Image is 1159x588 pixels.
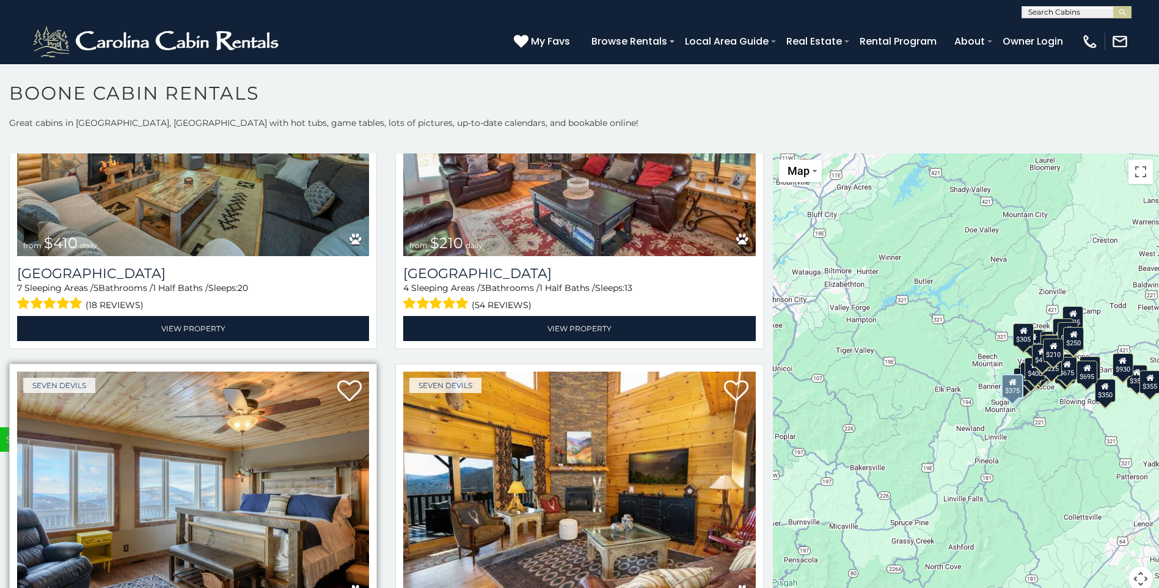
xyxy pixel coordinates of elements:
[780,31,848,52] a: Real Estate
[337,379,362,405] a: Add to favorites
[403,282,755,313] div: Sleeping Areas / Bathrooms / Sleeps:
[86,297,144,313] span: (18 reviews)
[1113,353,1133,377] div: $930
[1053,318,1073,342] div: $320
[1128,160,1153,184] button: Toggle fullscreen view
[17,316,369,341] a: View Property
[788,164,810,177] span: Map
[1025,358,1045,381] div: $400
[1080,356,1100,380] div: $380
[80,241,97,250] span: daily
[44,234,78,252] span: $410
[17,282,22,293] span: 7
[1081,33,1099,50] img: phone-regular-white.png
[480,282,485,293] span: 3
[466,241,483,250] span: daily
[1055,354,1076,377] div: $395
[1043,339,1064,362] div: $210
[854,31,943,52] a: Rental Program
[153,282,208,293] span: 1 Half Baths /
[1056,357,1077,380] div: $675
[403,316,755,341] a: View Property
[1040,335,1061,358] div: $460
[1127,365,1147,388] div: $355
[403,265,755,282] a: [GEOGRAPHIC_DATA]
[238,282,248,293] span: 20
[1058,322,1078,345] div: $255
[779,160,822,182] button: Change map style
[31,23,284,60] img: White-1-2.png
[1063,327,1084,350] div: $250
[17,265,369,282] h3: Mountainside Lodge
[403,282,409,293] span: 4
[624,282,632,293] span: 13
[1095,379,1116,402] div: $350
[1077,361,1097,384] div: $695
[996,31,1069,52] a: Owner Login
[430,234,463,252] span: $210
[1062,306,1083,329] div: $525
[93,282,98,293] span: 5
[1001,374,1023,399] div: $375
[948,31,991,52] a: About
[409,378,481,393] a: Seven Devils
[1111,33,1128,50] img: mail-regular-white.png
[1032,344,1053,367] div: $410
[472,297,532,313] span: (54 reviews)
[514,34,573,50] a: My Favs
[403,265,755,282] h3: Willow Valley View
[1013,323,1034,347] div: $305
[679,31,775,52] a: Local Area Guide
[539,282,595,293] span: 1 Half Baths /
[17,265,369,282] a: [GEOGRAPHIC_DATA]
[409,241,428,250] span: from
[23,378,95,393] a: Seven Devils
[531,34,570,49] span: My Favs
[23,241,42,250] span: from
[724,379,748,405] a: Add to favorites
[1040,331,1061,355] div: $565
[585,31,673,52] a: Browse Rentals
[17,282,369,313] div: Sleeping Areas / Bathrooms / Sleeps:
